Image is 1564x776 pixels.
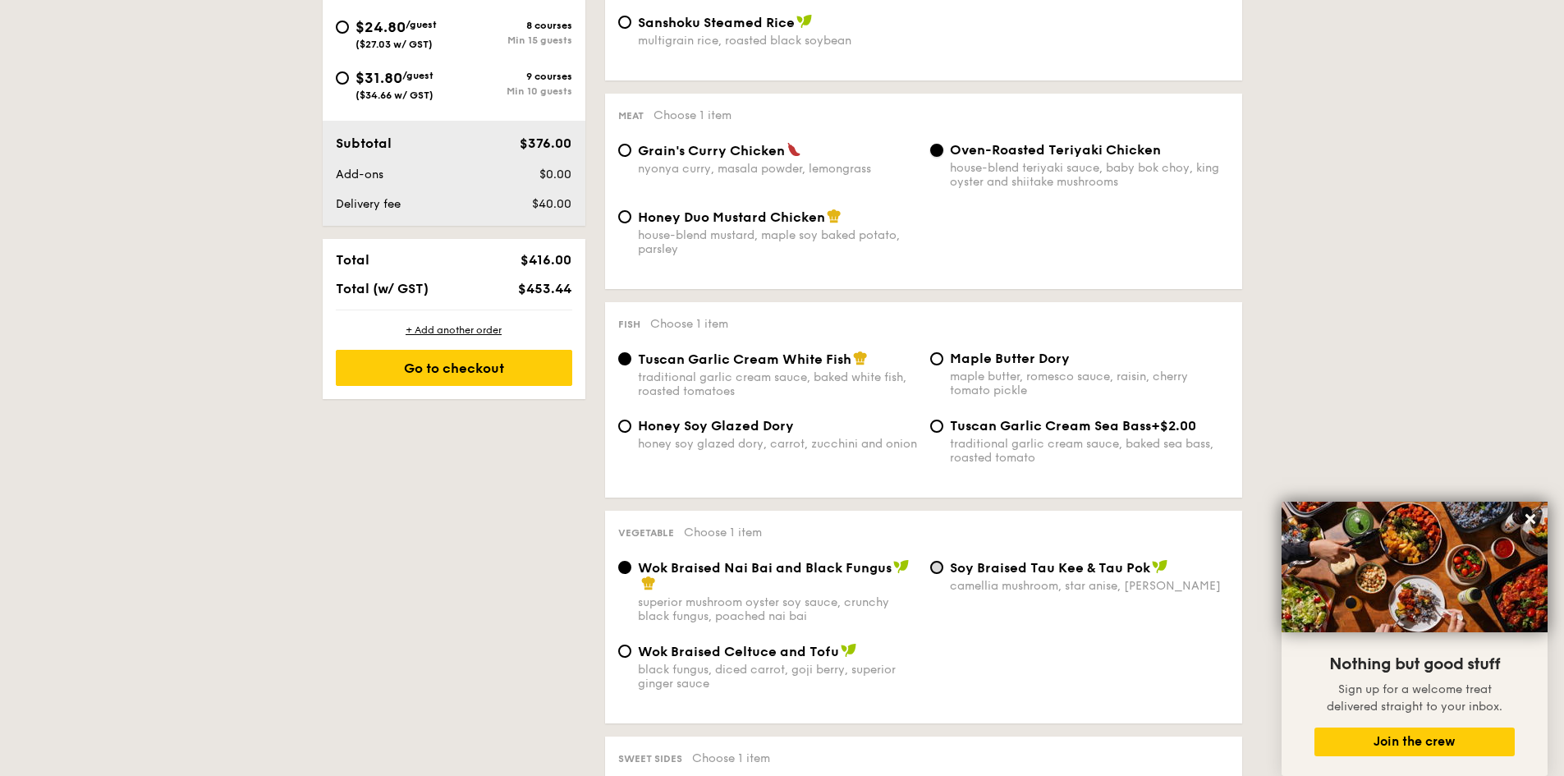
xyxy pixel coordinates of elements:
[1329,654,1500,674] span: Nothing but good stuff
[638,228,917,256] div: house-blend mustard, maple soy baked potato, parsley
[618,645,631,658] input: Wok Braised Celtuce and Tofublack fungus, diced carrot, goji berry, superior ginger sauce
[684,526,762,540] span: Choose 1 item
[518,281,571,296] span: $453.44
[355,39,433,50] span: ($27.03 w/ GST)
[336,281,429,296] span: Total (w/ GST)
[402,70,433,81] span: /guest
[787,142,801,157] img: icon-spicy.37a8142b.svg
[841,643,857,658] img: icon-vegan.f8ff3823.svg
[638,437,917,451] div: honey soy glazed dory, carrot, zucchini and onion
[1327,682,1502,714] span: Sign up for a welcome treat delivered straight to your inbox.
[355,69,402,87] span: $31.80
[638,560,892,576] span: Wok Braised Nai Bai and Black Fungus
[336,324,572,337] div: + Add another order
[355,90,433,101] span: ($34.66 w/ GST)
[618,144,631,157] input: Grain's Curry Chickennyonya curry, masala powder, lemongrass
[336,71,349,85] input: $31.80/guest($34.66 w/ GST)9 coursesMin 10 guests
[618,527,674,539] span: Vegetable
[454,71,572,82] div: 9 courses
[336,135,392,151] span: Subtotal
[638,143,785,158] span: Grain's Curry Chicken
[336,252,369,268] span: Total
[950,418,1151,434] span: Tuscan Garlic Cream Sea Bass
[618,561,631,574] input: Wok Braised Nai Bai and Black Fungussuperior mushroom oyster soy sauce, crunchy black fungus, poa...
[638,644,839,659] span: Wok Braised Celtuce and Tofu
[336,21,349,34] input: $24.80/guest($27.03 w/ GST)8 coursesMin 15 guests
[638,370,917,398] div: traditional garlic cream sauce, baked white fish, roasted tomatoes
[618,210,631,223] input: Honey Duo Mustard Chickenhouse-blend mustard, maple soy baked potato, parsley
[650,317,728,331] span: Choose 1 item
[853,351,868,365] img: icon-chef-hat.a58ddaea.svg
[336,197,401,211] span: Delivery fee
[950,560,1150,576] span: ⁠Soy Braised Tau Kee & Tau Pok
[950,161,1229,189] div: house-blend teriyaki sauce, baby bok choy, king oyster and shiitake mushrooms
[950,351,1070,366] span: Maple Butter Dory
[638,595,917,623] div: superior mushroom oyster soy sauce, crunchy black fungus, poached nai bai
[454,34,572,46] div: Min 15 guests
[893,559,910,574] img: icon-vegan.f8ff3823.svg
[521,252,571,268] span: $416.00
[355,18,406,36] span: $24.80
[539,168,571,181] span: $0.00
[1282,502,1548,632] img: DSC07876-Edit02-Large.jpeg
[638,209,825,225] span: Honey Duo Mustard Chicken
[618,110,644,122] span: Meat
[930,420,943,433] input: Tuscan Garlic Cream Sea Bass+$2.00traditional garlic cream sauce, baked sea bass, roasted tomato
[532,197,571,211] span: $40.00
[950,370,1229,397] div: maple butter, romesco sauce, raisin, cherry tomato pickle
[827,209,842,223] img: icon-chef-hat.a58ddaea.svg
[618,753,682,765] span: Sweet sides
[638,34,917,48] div: multigrain rice, roasted black soybean
[930,144,943,157] input: Oven-Roasted Teriyaki Chickenhouse-blend teriyaki sauce, baby bok choy, king oyster and shiitake ...
[336,168,383,181] span: Add-ons
[930,352,943,365] input: Maple Butter Dorymaple butter, romesco sauce, raisin, cherry tomato pickle
[638,351,851,367] span: Tuscan Garlic Cream White Fish
[654,108,732,122] span: Choose 1 item
[796,14,813,29] img: icon-vegan.f8ff3823.svg
[454,20,572,31] div: 8 courses
[950,579,1229,593] div: camellia mushroom, star anise, [PERSON_NAME]
[454,85,572,97] div: Min 10 guests
[520,135,571,151] span: $376.00
[1151,418,1196,434] span: +$2.00
[1517,506,1543,532] button: Close
[641,576,656,590] img: icon-chef-hat.a58ddaea.svg
[950,142,1161,158] span: Oven-Roasted Teriyaki Chicken
[638,418,794,434] span: Honey Soy Glazed Dory
[618,16,631,29] input: Sanshoku Steamed Ricemultigrain rice, roasted black soybean
[1314,728,1515,756] button: Join the crew
[618,420,631,433] input: Honey Soy Glazed Doryhoney soy glazed dory, carrot, zucchini and onion
[618,352,631,365] input: Tuscan Garlic Cream White Fishtraditional garlic cream sauce, baked white fish, roasted tomatoes
[1152,559,1168,574] img: icon-vegan.f8ff3823.svg
[638,15,795,30] span: Sanshoku Steamed Rice
[638,663,917,691] div: black fungus, diced carrot, goji berry, superior ginger sauce
[950,437,1229,465] div: traditional garlic cream sauce, baked sea bass, roasted tomato
[638,162,917,176] div: nyonya curry, masala powder, lemongrass
[336,350,572,386] div: Go to checkout
[692,751,770,765] span: Choose 1 item
[406,19,437,30] span: /guest
[930,561,943,574] input: ⁠Soy Braised Tau Kee & Tau Pokcamellia mushroom, star anise, [PERSON_NAME]
[618,319,640,330] span: Fish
